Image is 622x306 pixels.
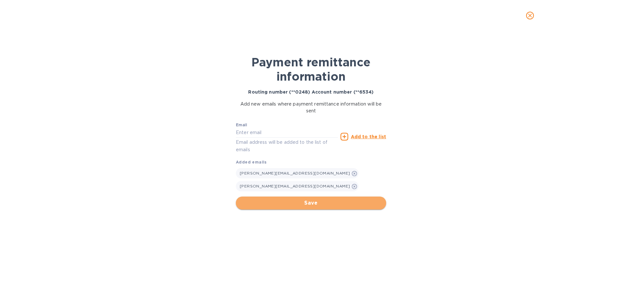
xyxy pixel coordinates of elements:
span: [PERSON_NAME][EMAIL_ADDRESS][DOMAIN_NAME] [240,184,350,188]
button: Save [236,197,386,210]
p: Add new emails where payment remittance information will be sent [236,101,386,114]
span: Save [241,199,381,207]
span: [PERSON_NAME][EMAIL_ADDRESS][DOMAIN_NAME] [240,171,350,176]
u: Add to the list [351,134,386,139]
b: Routing number (**0248) Account number (**6534) [248,89,374,95]
input: Enter email [236,128,338,138]
div: [PERSON_NAME][EMAIL_ADDRESS][DOMAIN_NAME] [236,168,359,178]
p: Email address will be added to the list of emails [236,139,338,153]
b: Added emails [236,160,267,164]
label: Email [236,123,247,127]
div: [PERSON_NAME][EMAIL_ADDRESS][DOMAIN_NAME] [236,181,359,191]
button: close [522,8,538,23]
b: Payment remittance information [251,55,371,84]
